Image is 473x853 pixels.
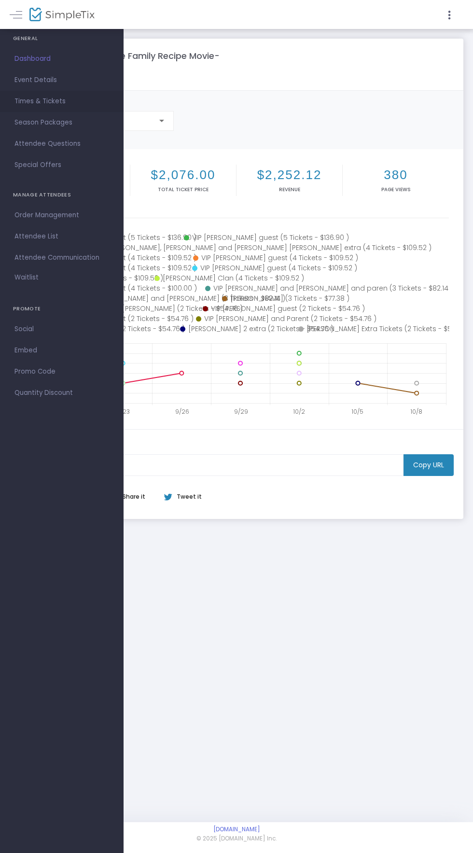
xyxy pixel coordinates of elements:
[154,492,207,501] div: Tweet it
[345,186,447,193] p: Page Views
[13,299,110,319] h4: PROMOTE
[14,344,109,357] span: Embed
[14,53,109,65] span: Dashboard
[410,407,422,416] text: 10/8
[13,29,110,48] h4: GENERAL
[175,407,189,416] text: 9/26
[351,407,363,416] text: 10/5
[132,186,234,193] p: Total Ticket Price
[196,835,277,843] span: © 2025 [DOMAIN_NAME] Inc.
[403,454,454,476] m-button: Copy URL
[234,407,248,416] text: 9/29
[14,209,109,222] span: Order Management
[213,825,260,833] a: [DOMAIN_NAME]
[14,230,109,243] span: Attendee List
[14,387,109,399] span: Quantity Discount
[14,116,109,129] span: Season Packages
[14,74,109,86] span: Event Details
[14,138,109,150] span: Attendee Questions
[14,252,109,264] span: Attendee Communication
[132,168,234,182] h2: $2,076.00
[345,168,447,182] h2: 380
[13,185,110,205] h4: MANAGE ATTENDEES
[14,365,109,378] span: Promo Code
[116,407,130,416] text: 9/23
[14,95,109,108] span: Times & Tickets
[14,323,109,336] span: Social
[14,159,109,171] span: Special Offers
[293,407,305,416] text: 10/2
[238,168,340,182] h2: $2,252.12
[14,273,39,282] span: Waitlist
[104,492,164,501] div: Share it
[238,186,340,193] p: Revenue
